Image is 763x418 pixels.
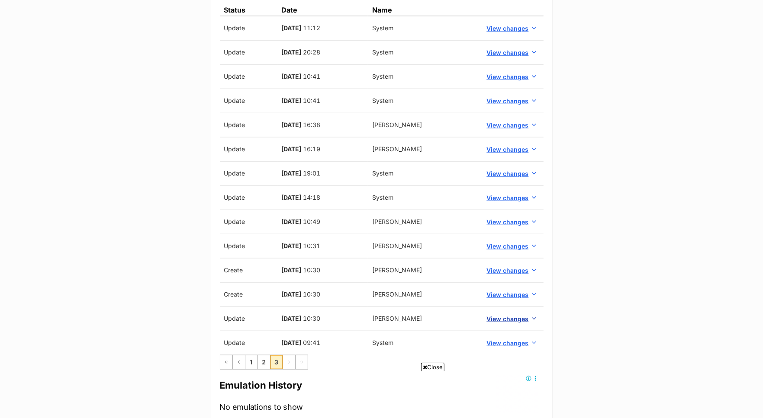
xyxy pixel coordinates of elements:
span: Close [421,363,444,371]
span: [DATE] [282,97,302,104]
td: [PERSON_NAME] [368,282,479,306]
td: Update [220,40,277,64]
span: 16:38 [303,121,321,128]
span: 11:12 [303,24,321,32]
button: View changes [483,46,539,59]
button: View changes [483,22,539,35]
td: System [368,161,479,185]
td: Update [220,234,277,258]
td: System [368,331,479,355]
span: View changes [487,24,529,33]
span: View changes [487,338,529,348]
td: Update [220,113,277,137]
span: View changes [487,48,529,57]
span: View changes [487,96,529,105]
td: Update [220,137,277,161]
td: System [368,40,479,64]
td: Update [220,185,277,210]
span: Page 3 [270,355,283,369]
span: [DATE] [282,48,302,56]
span: [DATE] [282,290,302,298]
td: Date [277,4,368,16]
h3: Emulation History [220,379,544,391]
span: [DATE] [282,169,302,177]
span: 09:41 [303,339,321,346]
span: [DATE] [282,266,302,274]
span: View changes [487,193,529,202]
td: [PERSON_NAME] [368,258,479,282]
span: 10:49 [303,218,321,225]
span: [DATE] [282,218,302,225]
p: No emulations to show [220,401,544,413]
a: Page 2 [258,355,270,369]
span: View changes [487,72,529,81]
span: 10:30 [303,290,321,298]
span: View changes [487,314,529,323]
button: View changes [483,95,539,107]
td: [PERSON_NAME] [368,234,479,258]
button: View changes [483,70,539,83]
a: Page 1 [245,355,258,369]
td: Name [368,4,479,16]
span: 10:41 [303,97,321,104]
td: [PERSON_NAME] [368,306,479,331]
td: Update [220,161,277,185]
span: [DATE] [282,315,302,322]
iframe: Advertisement [224,375,539,414]
span: 10:30 [303,315,321,322]
button: View changes [483,288,539,301]
td: System [368,64,479,89]
td: Update [220,64,277,89]
span: Last page [296,355,308,369]
span: View changes [487,217,529,227]
button: View changes [483,264,539,277]
span: 19:01 [303,169,321,177]
td: System [368,89,479,113]
span: [DATE] [282,73,302,80]
button: View changes [483,216,539,228]
td: Update [220,16,277,41]
span: Next page [283,355,295,369]
td: System [368,185,479,210]
td: Status [220,4,277,16]
span: 16:19 [303,145,321,153]
span: 14:18 [303,194,321,201]
span: [DATE] [282,194,302,201]
button: View changes [483,167,539,180]
td: Create [220,258,277,282]
button: View changes [483,337,539,349]
span: View changes [487,121,529,130]
nav: Pagination [220,355,544,370]
span: 20:28 [303,48,321,56]
td: [PERSON_NAME] [368,113,479,137]
td: Update [220,306,277,331]
span: View changes [487,266,529,275]
span: 10:41 [303,73,321,80]
td: [PERSON_NAME] [368,210,479,234]
span: [DATE] [282,145,302,153]
a: First page [220,355,232,369]
td: Update [220,331,277,355]
td: Update [220,89,277,113]
span: [DATE] [282,339,302,346]
td: Create [220,282,277,306]
span: 10:31 [303,242,321,249]
button: View changes [483,313,539,325]
span: 10:30 [303,266,321,274]
td: [PERSON_NAME] [368,137,479,161]
span: View changes [487,145,529,154]
button: View changes [483,240,539,252]
button: View changes [483,119,539,131]
span: View changes [487,290,529,299]
td: Update [220,210,277,234]
span: [DATE] [282,242,302,249]
button: View changes [483,191,539,204]
span: View changes [487,242,529,251]
td: System [368,16,479,41]
span: View changes [487,169,529,178]
a: Previous page [233,355,245,369]
span: [DATE] [282,121,302,128]
button: View changes [483,143,539,156]
span: [DATE] [282,24,302,32]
